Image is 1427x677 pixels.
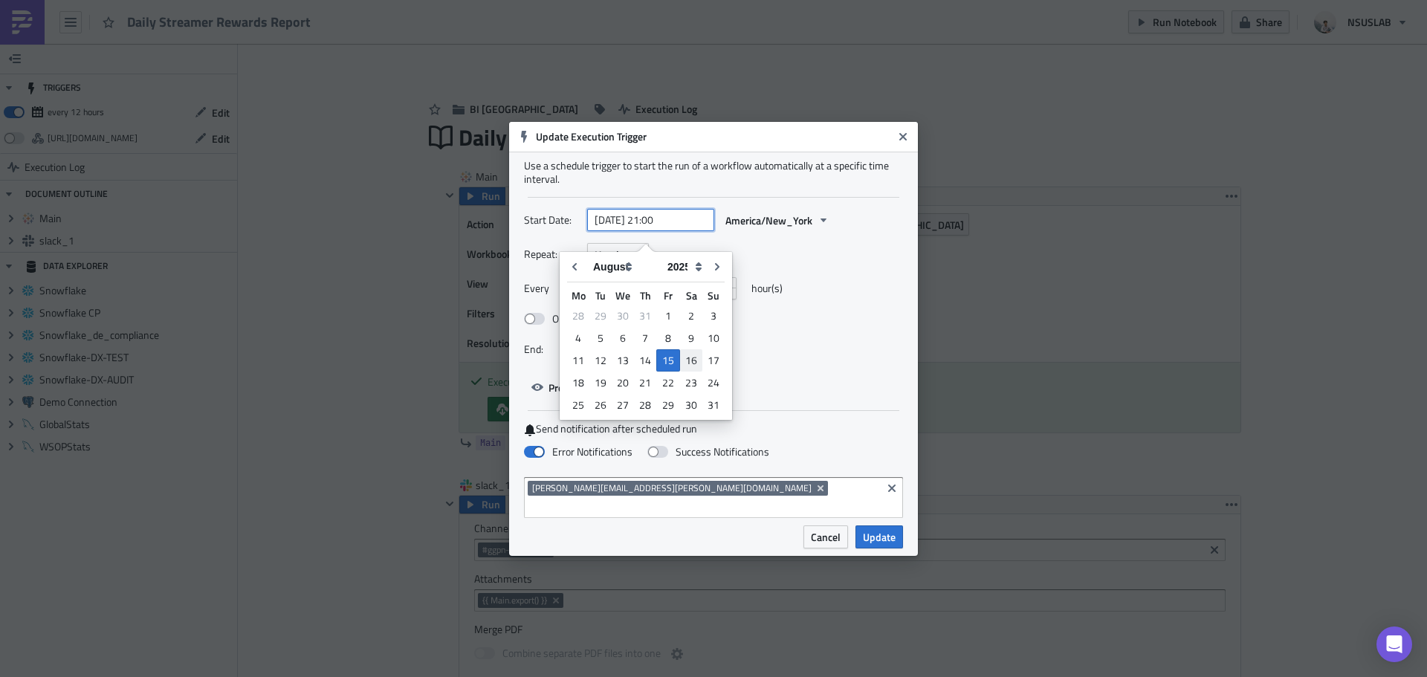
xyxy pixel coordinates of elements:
[702,372,725,394] div: Sun Aug 24 2025
[524,376,686,399] button: Preview next scheduled runs
[595,288,606,303] abbr: Tuesday
[567,372,589,393] div: 18
[634,327,656,349] div: Thu Aug 07 2025
[567,394,589,416] div: Mon Aug 25 2025
[706,256,728,278] button: Go to next month
[567,327,589,349] div: Mon Aug 04 2025
[549,380,679,395] span: Preview next scheduled runs
[524,159,903,186] div: Use a schedule trigger to start the run of a workflow automatically at a specific time interval.
[612,395,634,415] div: 27
[702,305,725,327] div: Sun Aug 03 2025
[680,395,702,415] div: 30
[680,328,702,349] div: 9
[563,256,586,278] button: Go to previous month
[567,305,589,327] div: Mon Jul 28 2025
[524,338,580,360] label: End:
[863,529,896,545] span: Update
[680,372,702,393] div: 23
[1376,626,1412,662] div: Open Intercom Messenger
[680,394,702,416] div: Sat Aug 30 2025
[680,305,702,326] div: 2
[702,394,725,416] div: Sun Aug 31 2025
[612,350,634,371] div: 13
[680,327,702,349] div: Sat Aug 09 2025
[634,372,656,394] div: Thu Aug 21 2025
[680,305,702,327] div: Sat Aug 02 2025
[567,372,589,394] div: Mon Aug 18 2025
[640,288,651,303] abbr: Thursday
[680,372,702,394] div: Sat Aug 23 2025
[612,394,634,416] div: Wed Aug 27 2025
[572,288,586,303] abbr: Monday
[589,372,612,393] div: 19
[612,349,634,372] div: Wed Aug 13 2025
[524,422,903,436] label: Send notification after scheduled run
[656,349,680,372] div: Fri Aug 15 2025
[883,479,901,497] button: Clear selected items
[751,277,783,299] span: hour(s)
[524,445,632,459] label: Error Notifications
[586,256,660,278] select: Month
[702,349,725,372] div: Sun Aug 17 2025
[589,372,612,394] div: Tue Aug 19 2025
[567,305,589,326] div: 28
[656,305,680,327] div: Fri Aug 01 2025
[815,481,828,496] button: Remove Tag
[656,305,680,326] div: 1
[587,209,714,231] input: YYYY-MM-DD HH:mm
[656,349,680,372] div: 15
[589,349,612,372] div: Tue Aug 12 2025
[567,328,589,349] div: 4
[612,305,634,326] div: 30
[612,372,634,394] div: Wed Aug 20 2025
[589,305,612,326] div: 29
[708,288,719,303] abbr: Sunday
[702,305,725,326] div: 3
[892,126,914,148] button: Close
[589,305,612,327] div: Tue Jul 29 2025
[686,288,697,303] abbr: Saturday
[589,394,612,416] div: Tue Aug 26 2025
[702,395,725,415] div: 31
[524,209,580,231] label: Start Date:
[595,247,624,262] span: Hourly
[567,395,589,415] div: 25
[660,256,706,278] select: Year
[702,372,725,393] div: 24
[634,394,656,416] div: Thu Aug 28 2025
[612,327,634,349] div: Wed Aug 06 2025
[524,243,580,265] label: Repeat:
[634,328,656,349] div: 7
[589,328,612,349] div: 5
[634,350,656,371] div: 14
[589,350,612,371] div: 12
[532,482,812,494] span: [PERSON_NAME][EMAIL_ADDRESS][PERSON_NAME][DOMAIN_NAME]
[702,328,725,349] div: 10
[803,525,848,548] button: Cancel
[656,327,680,349] div: Fri Aug 08 2025
[612,328,634,349] div: 6
[615,288,630,303] abbr: Wednesday
[634,305,656,326] div: 31
[567,350,589,371] div: 11
[536,130,893,143] h6: Update Execution Trigger
[664,288,673,303] abbr: Friday
[718,209,837,232] button: America/New_York
[702,327,725,349] div: Sun Aug 10 2025
[612,305,634,327] div: Wed Jul 30 2025
[634,372,656,393] div: 21
[634,349,656,372] div: Thu Aug 14 2025
[656,372,680,394] div: Fri Aug 22 2025
[680,349,702,372] div: Sat Aug 16 2025
[702,350,725,371] div: 17
[855,525,903,548] button: Update
[811,529,841,545] span: Cancel
[656,372,680,393] div: 22
[567,349,589,372] div: Mon Aug 11 2025
[524,277,580,299] label: Every
[524,312,646,325] label: Only at specific times
[589,327,612,349] div: Tue Aug 05 2025
[656,394,680,416] div: Fri Aug 29 2025
[634,395,656,415] div: 28
[656,328,680,349] div: 8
